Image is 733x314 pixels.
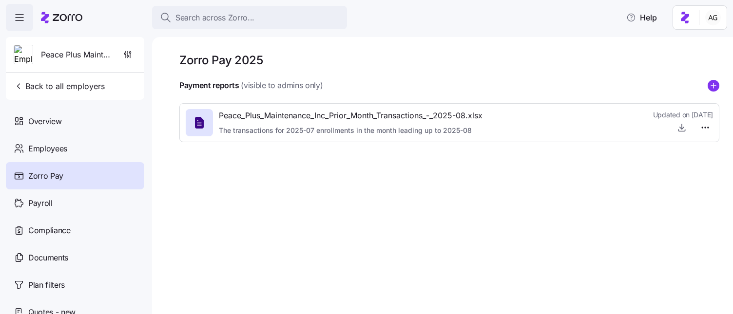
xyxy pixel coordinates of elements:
span: (visible to admins only) [241,79,323,92]
span: Compliance [28,224,71,237]
svg: add icon [708,80,719,92]
span: Updated on [DATE] [653,110,713,120]
h4: Payment reports [179,80,239,91]
span: Overview [28,115,61,128]
h1: Zorro Pay 2025 [179,53,263,68]
span: Zorro Pay [28,170,63,182]
span: Help [626,12,657,23]
a: Documents [6,244,144,271]
a: Plan filters [6,271,144,298]
img: Employer logo [14,45,33,65]
a: Overview [6,108,144,135]
a: Employees [6,135,144,162]
a: Compliance [6,217,144,244]
img: 5fc55c57e0610270ad857448bea2f2d5 [705,10,721,25]
span: Peace Plus Maintenance Corp [41,49,111,61]
span: The transactions for 2025-07 enrollments in the month leading up to 2025-08 [219,126,482,135]
a: Payroll [6,189,144,217]
span: Plan filters [28,279,65,291]
button: Back to all employers [10,76,109,96]
span: Payroll [28,197,53,209]
span: Employees [28,143,67,155]
span: Search across Zorro... [175,12,254,24]
span: Documents [28,252,68,264]
a: Zorro Pay [6,162,144,189]
button: Search across Zorro... [152,6,347,29]
span: Peace_Plus_Maintenance_Inc_Prior_Month_Transactions_-_2025-08.xlsx [219,110,482,122]
button: Help [618,8,665,27]
span: Back to all employers [14,80,105,92]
